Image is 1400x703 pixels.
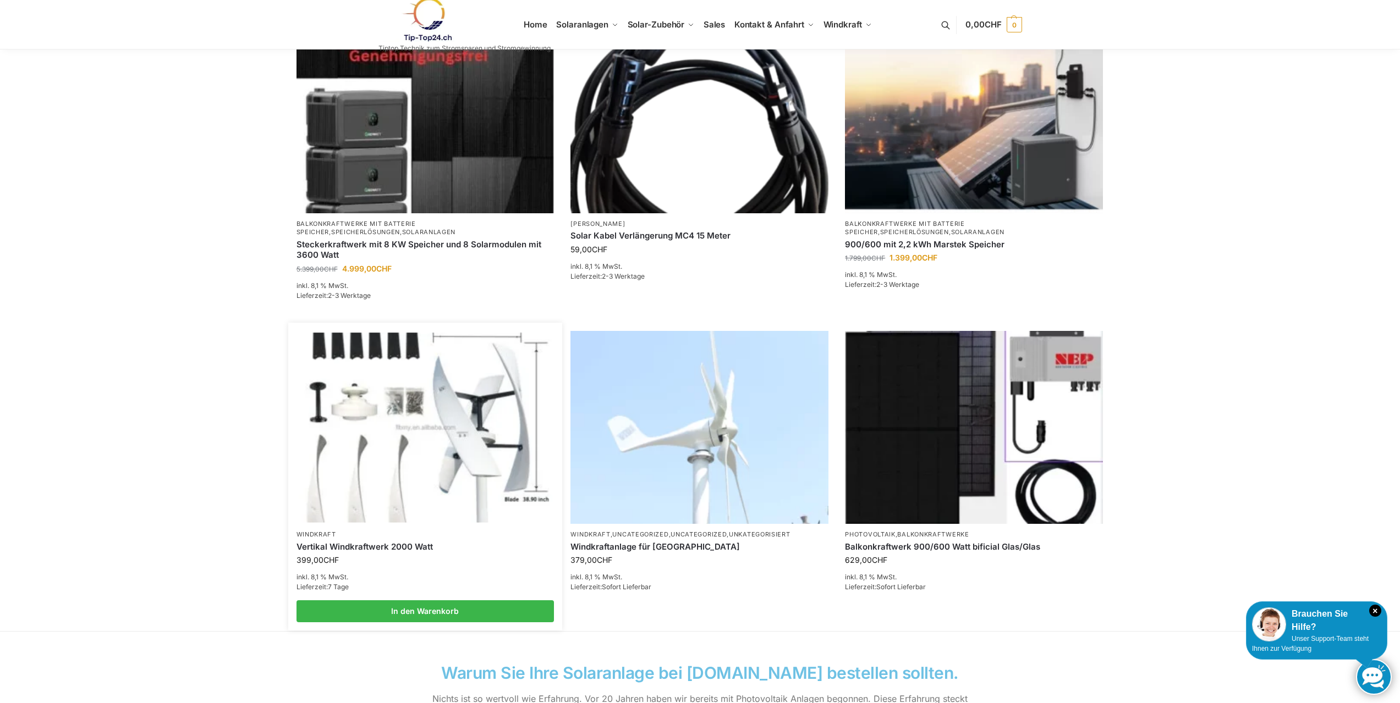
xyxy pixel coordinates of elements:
span: CHF [592,245,607,254]
bdi: 4.999,00 [342,264,392,273]
span: 0 [1007,17,1022,32]
img: Home 7 [845,20,1103,213]
i: Schließen [1369,605,1381,617]
a: [PERSON_NAME] [570,220,625,228]
span: CHF [323,555,339,564]
a: Solaranlagen [402,228,455,236]
span: CHF [324,265,338,273]
bdi: 1.799,00 [845,254,885,262]
p: inkl. 8,1 % MwSt. [297,572,554,582]
bdi: 379,00 [570,555,612,564]
bdi: 59,00 [570,245,607,254]
p: inkl. 8,1 % MwSt. [845,572,1103,582]
a: Balkonkraftwerke mit Batterie Speicher [297,220,416,236]
a: Balkonkraftwerk 900/600 Watt bificial Glas/Glas [845,541,1103,552]
span: 2-3 Werktage [876,280,919,289]
a: Unkategorisiert [729,530,790,538]
span: 2-3 Werktage [602,272,645,280]
a: Solaranlagen [951,228,1004,236]
p: inkl. 8,1 % MwSt. [570,572,828,582]
span: Lieferzeit: [297,583,349,591]
span: CHF [985,19,1002,30]
span: Solar-Zubehör [628,19,685,30]
span: Sales [704,19,726,30]
p: , , [297,220,554,237]
span: CHF [872,555,887,564]
a: Balkonkraftwerke mit Batterie Speicher [845,220,964,236]
img: Home 8 [299,333,552,522]
a: Steckerkraftwerk mit 8 KW Speicher und 8 Solarmodulen mit 3600 Watt [297,239,554,261]
a: 900/600 mit 2,2 kWh Marstek Speicher [845,239,1103,250]
p: , [845,530,1103,539]
div: Brauchen Sie Hilfe? [1252,607,1381,634]
img: Customer service [1252,607,1286,641]
span: CHF [597,555,612,564]
a: Windrad für Balkon und Terrasse [570,331,828,524]
p: , , [845,220,1103,237]
p: Tiptop Technik zum Stromsparen und Stromgewinnung [378,45,551,52]
a: Solar-Verlängerungskabel [570,20,828,213]
img: Home 10 [845,331,1103,524]
span: CHF [871,254,885,262]
p: , , , [570,530,828,539]
img: Home 6 [570,20,828,213]
span: Unser Support-Team steht Ihnen zur Verfügung [1252,635,1369,652]
a: Vertikal Windrad [299,333,552,522]
a: Speicherlösungen [331,228,400,236]
span: Lieferzeit: [297,291,371,300]
bdi: 399,00 [297,555,339,564]
a: 0,00CHF 0 [965,8,1022,41]
span: Lieferzeit: [845,583,926,591]
a: Bificiales Hochleistungsmodul [845,331,1103,524]
span: Lieferzeit: [570,272,645,280]
span: Sofort Lieferbar [876,583,926,591]
span: CHF [922,253,937,262]
h2: Warum Sie Ihre Solaranlage bei [DOMAIN_NAME] bestellen sollten. [430,665,969,681]
bdi: 629,00 [845,555,887,564]
p: inkl. 8,1 % MwSt. [570,262,828,272]
a: Uncategorized [671,530,727,538]
a: Solar Kabel Verlängerung MC4 15 Meter [570,230,828,241]
img: Home 9 [570,331,828,524]
span: 7 Tage [328,583,349,591]
a: Photovoltaik [845,530,895,538]
bdi: 1.399,00 [890,253,937,262]
span: Lieferzeit: [570,583,651,591]
bdi: 5.399,00 [297,265,338,273]
span: 0,00 [965,19,1001,30]
span: Solaranlagen [556,19,608,30]
p: inkl. 8,1 % MwSt. [297,281,554,291]
a: Speicherlösungen [880,228,949,236]
p: inkl. 8,1 % MwSt. [845,270,1103,280]
a: Windkraft [297,530,336,538]
span: Windkraft [823,19,862,30]
span: Kontakt & Anfahrt [734,19,804,30]
span: 2-3 Werktage [328,291,371,300]
a: Balkonkraftwerke [897,530,969,538]
a: Windkraftanlage für Garten Terrasse [570,541,828,552]
span: Lieferzeit: [845,280,919,289]
a: Uncategorized [612,530,668,538]
a: -22%Balkonkraftwerk mit Marstek Speicher [845,20,1103,213]
span: CHF [376,264,392,273]
a: -7%Steckerkraftwerk mit 8 KW Speicher und 8 Solarmodulen mit 3600 Watt [297,20,554,213]
a: Vertikal Windkraftwerk 2000 Watt [297,541,554,552]
span: Sofort Lieferbar [602,583,651,591]
img: Home 5 [297,20,554,213]
a: In den Warenkorb legen: „Vertikal Windkraftwerk 2000 Watt“ [297,600,554,622]
a: Windkraft [570,530,610,538]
